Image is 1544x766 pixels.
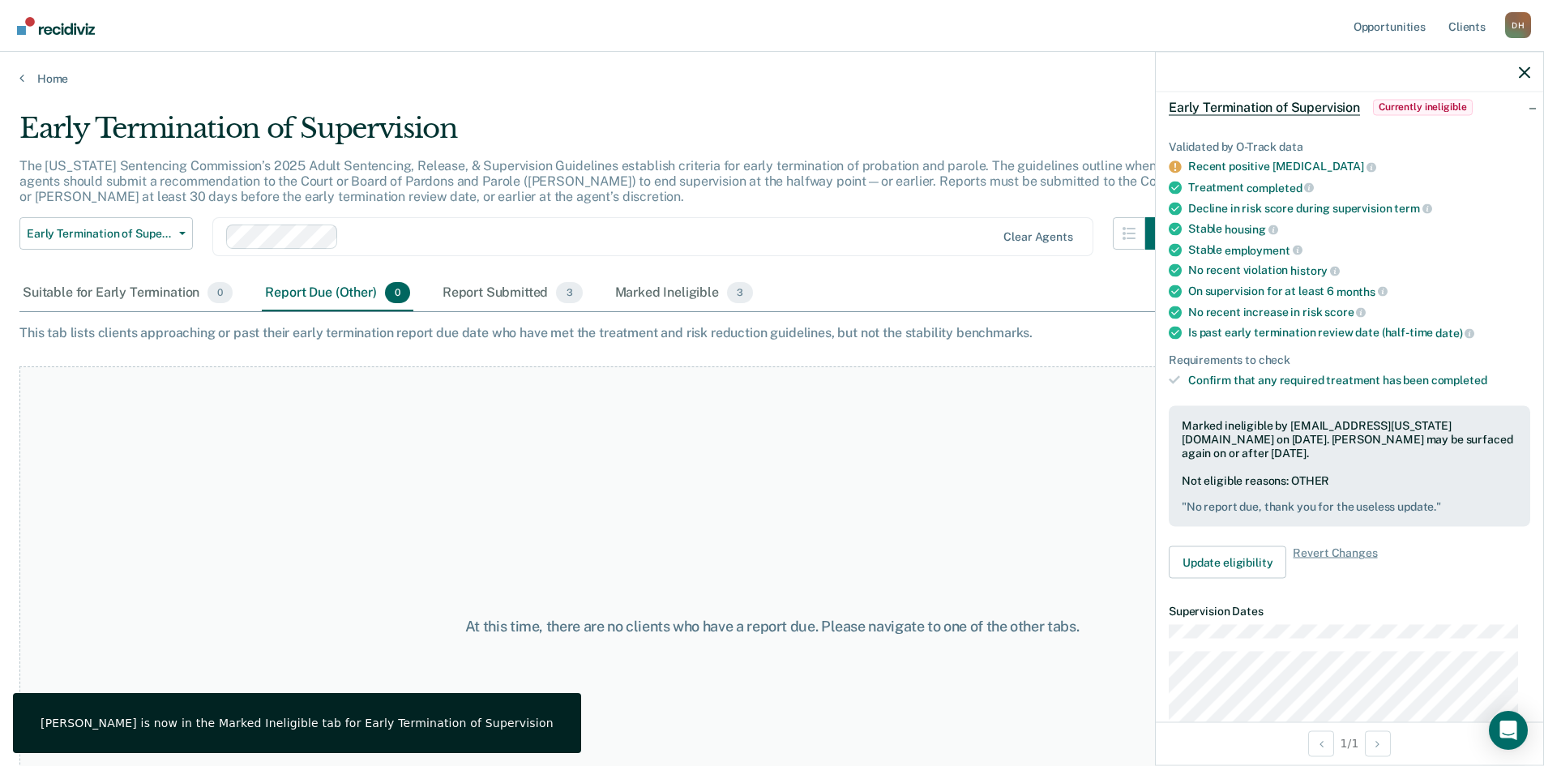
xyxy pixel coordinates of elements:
div: Report Submitted [439,276,586,311]
div: 1 / 1 [1156,721,1543,764]
div: Clear agents [1003,230,1072,244]
button: Profile dropdown button [1505,12,1531,38]
a: Home [19,71,1525,86]
span: score [1324,306,1366,319]
dt: Supervision Dates [1169,605,1530,618]
pre: " No report due, thank you for the useless update. " [1182,500,1517,514]
span: 0 [385,282,410,303]
div: Early Termination of Supervision [19,112,1178,158]
div: Stable [1188,242,1530,257]
div: Not eligible reasons: OTHER [1182,473,1517,514]
div: Stable [1188,222,1530,237]
div: No recent increase in risk [1188,305,1530,319]
div: Validated by O-Track data [1169,139,1530,153]
span: employment [1225,243,1302,256]
div: This tab lists clients approaching or past their early termination report due date who have met t... [19,325,1525,340]
div: Confirm that any required treatment has been [1188,373,1530,387]
span: term [1394,202,1431,215]
span: 0 [207,282,233,303]
div: Suitable for Early Termination [19,276,236,311]
button: Next Opportunity [1365,730,1391,756]
div: On supervision for at least 6 [1188,284,1530,298]
div: Early Termination of SupervisionCurrently ineligible [1156,81,1543,133]
span: history [1290,264,1340,277]
p: The [US_STATE] Sentencing Commission’s 2025 Adult Sentencing, Release, & Supervision Guidelines e... [19,158,1173,204]
span: Revert Changes [1293,546,1377,579]
span: housing [1225,222,1278,235]
span: date) [1435,326,1474,339]
span: 3 [556,282,582,303]
div: Requirements to check [1169,353,1530,366]
span: completed [1247,181,1315,194]
div: Decline in risk score during supervision [1188,201,1530,216]
div: [PERSON_NAME] is now in the Marked Ineligible tab for Early Termination of Supervision [41,716,554,730]
span: months [1337,285,1388,297]
img: Recidiviz [17,17,95,35]
div: D H [1505,12,1531,38]
span: 3 [727,282,753,303]
span: completed [1431,373,1487,386]
button: Previous Opportunity [1308,730,1334,756]
div: Marked Ineligible [612,276,757,311]
div: No recent violation [1188,263,1530,278]
div: Open Intercom Messenger [1489,711,1528,750]
div: At this time, there are no clients who have a report due. Please navigate to one of the other tabs. [396,618,1148,635]
div: Treatment [1188,180,1530,195]
div: Recent positive [MEDICAL_DATA] [1188,160,1530,174]
span: Early Termination of Supervision [1169,99,1360,115]
div: Is past early termination review date (half-time [1188,326,1530,340]
div: Report Due (Other) [262,276,413,311]
div: Marked ineligible by [EMAIL_ADDRESS][US_STATE][DOMAIN_NAME] on [DATE]. [PERSON_NAME] may be surfa... [1182,419,1517,460]
button: Update eligibility [1169,546,1286,579]
span: Early Termination of Supervision [27,227,173,241]
span: Currently ineligible [1373,99,1473,115]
